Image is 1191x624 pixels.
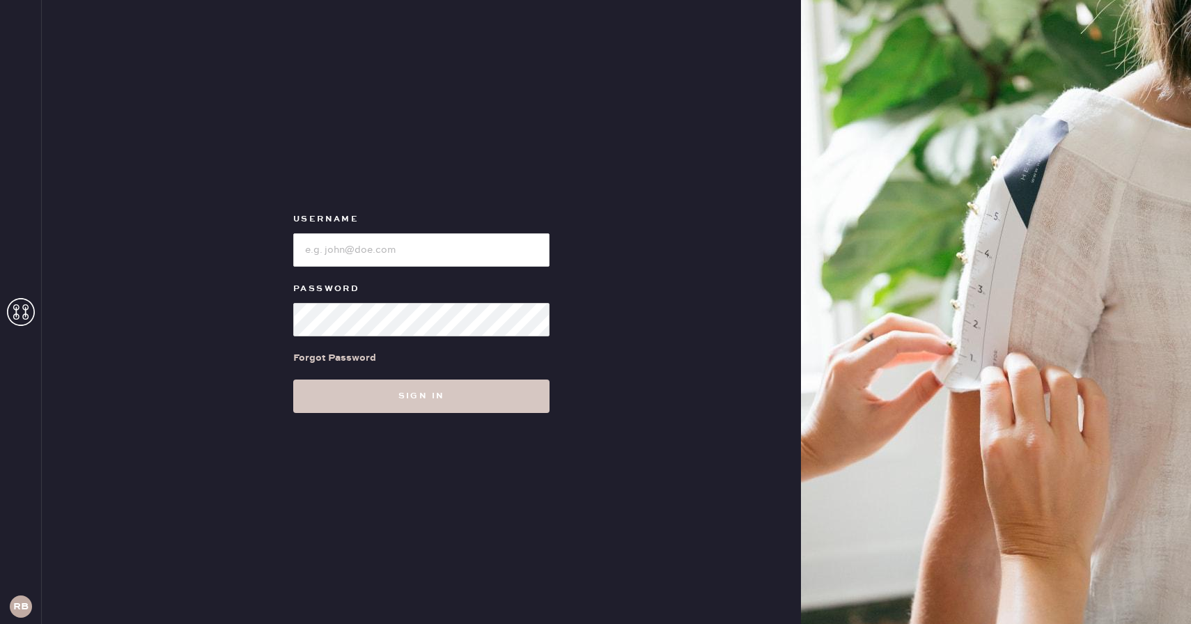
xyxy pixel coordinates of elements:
[293,350,376,366] div: Forgot Password
[293,233,550,267] input: e.g. john@doe.com
[293,380,550,413] button: Sign in
[293,281,550,297] label: Password
[293,211,550,228] label: Username
[13,602,29,611] h3: RB
[293,336,376,380] a: Forgot Password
